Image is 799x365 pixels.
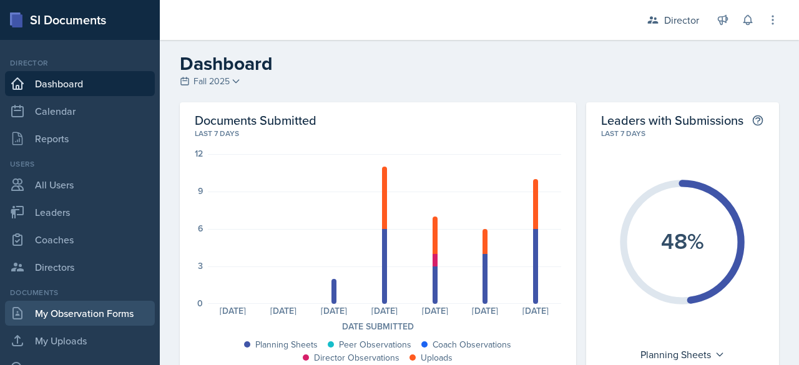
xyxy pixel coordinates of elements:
[5,57,155,69] div: Director
[5,126,155,151] a: Reports
[460,306,511,315] div: [DATE]
[5,227,155,252] a: Coaches
[198,261,203,270] div: 3
[195,128,561,139] div: Last 7 days
[5,99,155,124] a: Calendar
[195,149,203,158] div: 12
[5,71,155,96] a: Dashboard
[195,112,561,128] h2: Documents Submitted
[664,12,699,27] div: Director
[661,224,704,256] text: 48%
[634,344,731,364] div: Planning Sheets
[601,128,764,139] div: Last 7 days
[194,75,230,88] span: Fall 2025
[197,299,203,308] div: 0
[601,112,743,128] h2: Leaders with Submissions
[421,351,453,364] div: Uploads
[314,351,399,364] div: Director Observations
[309,306,360,315] div: [DATE]
[5,287,155,298] div: Documents
[5,255,155,280] a: Directors
[208,306,258,315] div: [DATE]
[5,328,155,353] a: My Uploads
[339,338,411,351] div: Peer Observations
[5,158,155,170] div: Users
[195,320,561,333] div: Date Submitted
[433,338,511,351] div: Coach Observations
[180,52,779,75] h2: Dashboard
[255,338,318,351] div: Planning Sheets
[198,187,203,195] div: 9
[198,224,203,233] div: 6
[5,200,155,225] a: Leaders
[5,301,155,326] a: My Observation Forms
[511,306,561,315] div: [DATE]
[258,306,309,315] div: [DATE]
[409,306,460,315] div: [DATE]
[359,306,409,315] div: [DATE]
[5,172,155,197] a: All Users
